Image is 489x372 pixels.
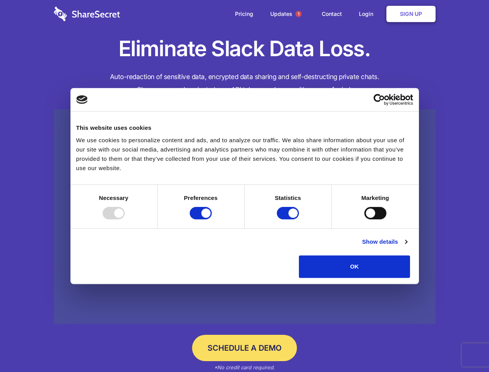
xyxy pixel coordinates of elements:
a: Contact [314,2,350,26]
strong: Preferences [184,195,218,201]
h1: Eliminate Slack Data Loss. [54,35,436,63]
span: 1 [295,11,302,17]
a: Wistia video thumbnail [54,109,436,324]
h4: Auto-redaction of sensitive data, encrypted data sharing and self-destructing private chats. Shar... [54,71,436,96]
img: logo-wordmark-white-trans-d4663122ce5f474addd5e946df7df03e33cb6a1c49d2221995e7729f52c070b2.svg [54,7,120,21]
strong: Necessary [99,195,129,201]
em: *No credit card required. [214,364,275,370]
strong: Marketing [361,195,389,201]
div: We use cookies to personalize content and ads, and to analyze our traffic. We also share informat... [76,136,413,173]
a: Schedule a Demo [192,335,297,361]
div: This website uses cookies [76,123,413,133]
a: Sign Up [386,6,436,22]
button: OK [299,255,410,278]
img: logo [76,95,88,104]
a: Show details [362,237,407,246]
a: Usercentrics Cookiebot - opens in a new window [345,94,413,105]
a: Pricing [227,2,261,26]
strong: Statistics [275,195,301,201]
a: Login [351,2,385,26]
